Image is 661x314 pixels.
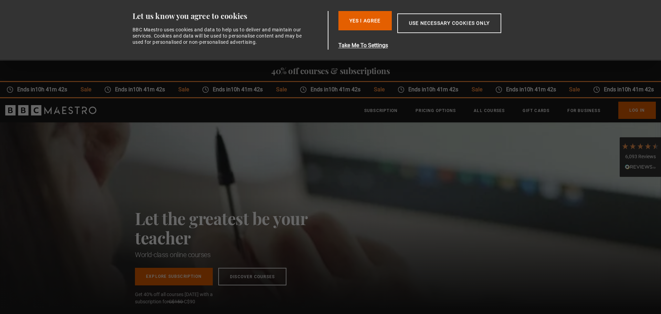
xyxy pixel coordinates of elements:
[135,268,213,285] a: Explore Subscription
[523,107,549,114] a: Gift Cards
[618,102,656,119] a: Log In
[171,85,195,94] span: Sale
[364,102,656,119] nav: Primary
[620,137,661,177] div: 6,093 ReviewsRead All Reviews
[524,86,556,93] time: 10h 41m 42s
[133,86,165,93] time: 10h 41m 42s
[133,11,325,21] div: Let us know you agree to cookies
[625,164,656,169] img: REVIEWS.io
[426,86,458,93] time: 10h 41m 42s
[621,163,659,172] div: Read All Reviews
[338,11,392,30] button: Yes I Agree
[5,105,96,115] svg: BBC Maestro
[135,209,338,247] h2: Let the greatest be your teacher
[622,86,654,93] time: 10h 41m 42s
[74,85,97,94] span: Sale
[135,250,338,260] h1: World-class online courses
[231,86,263,93] time: 10h 41m 42s
[405,85,465,94] span: Ends in
[269,85,293,94] span: Sale
[474,107,505,114] a: All Courses
[367,85,391,94] span: Sale
[328,86,360,93] time: 10h 41m 42s
[502,85,563,94] span: Ends in
[307,85,367,94] span: Ends in
[621,153,659,160] div: 6,093 Reviews
[218,268,286,285] a: Discover Courses
[397,13,501,33] button: Use necessary cookies only
[338,41,534,50] button: Take Me To Settings
[600,85,660,94] span: Ends in
[567,107,600,114] a: For business
[416,107,456,114] a: Pricing Options
[364,107,398,114] a: Subscription
[13,85,74,94] span: Ends in
[465,85,489,94] span: Sale
[35,86,67,93] time: 10h 41m 42s
[621,142,659,150] div: 4.7 Stars
[209,85,269,94] span: Ends in
[111,85,171,94] span: Ends in
[133,27,306,45] div: BBC Maestro uses cookies and data to help us to deliver and maintain our services. Cookies and da...
[563,85,586,94] span: Sale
